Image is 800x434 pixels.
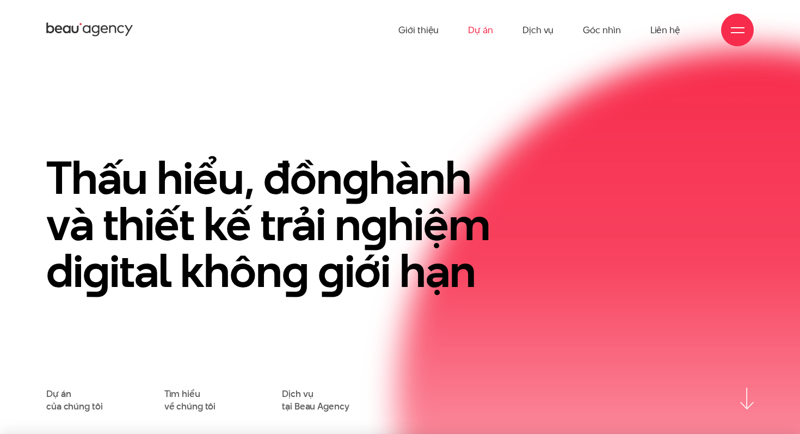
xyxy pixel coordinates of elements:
a: Dự áncủa chúng tôi [46,388,102,412]
en: g [318,239,344,303]
en: g [361,192,387,256]
a: Tìm hiểuvề chúng tôi [164,388,216,412]
en: g [282,239,309,303]
a: Dịch vụtại Beau Agency [282,388,349,412]
en: g [342,146,369,210]
h1: Thấu hiểu, đồn hành và thiết kế trải n hiệm di ital khôn iới hạn [46,155,513,295]
en: g [83,239,109,303]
